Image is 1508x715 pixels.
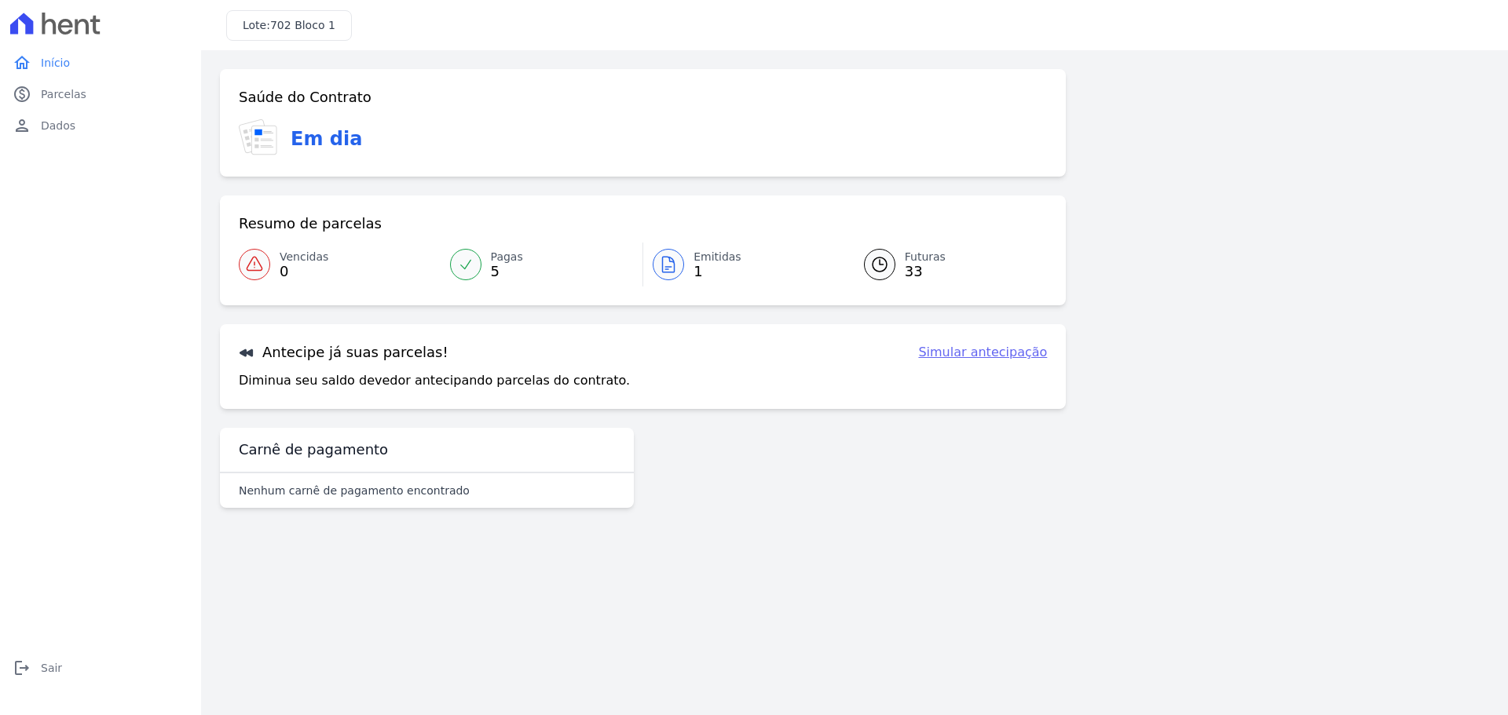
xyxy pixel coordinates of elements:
[243,17,335,34] h3: Lote:
[918,343,1047,362] a: Simular antecipação
[6,110,195,141] a: personDados
[239,214,382,233] h3: Resumo de parcelas
[41,55,70,71] span: Início
[13,53,31,72] i: home
[291,125,362,153] h3: Em dia
[491,265,523,278] span: 5
[239,88,372,107] h3: Saúde do Contrato
[41,118,75,133] span: Dados
[6,47,195,78] a: homeInício
[41,86,86,102] span: Parcelas
[239,343,448,362] h3: Antecipe já suas parcelas!
[280,249,328,265] span: Vencidas
[239,371,630,390] p: Diminua seu saldo devedor antecipando parcelas do contrato.
[239,243,441,286] a: Vencidas 0
[13,85,31,104] i: paid
[6,652,195,684] a: logoutSair
[280,265,328,278] span: 0
[6,78,195,110] a: paidParcelas
[13,116,31,135] i: person
[41,660,62,676] span: Sair
[441,243,643,286] a: Pagas 5
[905,249,946,265] span: Futuras
[239,440,388,459] h3: Carnê de pagamento
[13,658,31,677] i: logout
[270,19,335,31] span: 702 Bloco 1
[694,249,741,265] span: Emitidas
[694,265,741,278] span: 1
[491,249,523,265] span: Pagas
[239,483,470,498] p: Nenhum carnê de pagamento encontrado
[845,243,1048,286] a: Futuras 33
[905,265,946,278] span: 33
[643,243,845,286] a: Emitidas 1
